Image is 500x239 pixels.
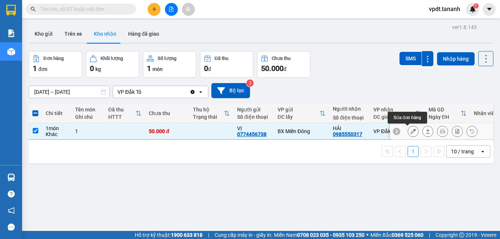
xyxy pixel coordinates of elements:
span: đ [208,66,211,72]
input: Select a date range. [29,86,109,98]
th: Toggle SortBy [370,104,425,123]
span: 1 [475,3,477,8]
button: Bộ lọc [211,83,250,98]
button: Trên xe [59,25,88,43]
div: Chưa thu [149,110,186,116]
div: ĐC giao [373,114,415,120]
div: Đã thu [108,107,135,113]
img: logo-vxr [6,5,16,16]
button: caret-down [483,3,496,16]
strong: 0369 525 060 [392,232,423,238]
button: file-add [165,3,178,16]
button: Kho nhận [88,25,122,43]
span: 50.000 [261,64,284,73]
svg: Clear value [190,89,196,95]
img: icon-new-feature [469,6,476,13]
span: file-add [169,7,174,12]
button: Hàng đã giao [122,25,165,43]
input: Selected VP Đắk Tô. [142,88,143,96]
button: plus [148,3,161,16]
button: 1 [408,146,419,157]
div: Thu hộ [193,107,224,113]
span: message [8,224,15,231]
div: Tên món [75,107,101,113]
div: HTTT [108,114,135,120]
button: SMS [399,52,422,65]
th: Toggle SortBy [425,104,470,123]
span: caret-down [486,6,493,13]
span: plus [152,7,157,12]
div: ver 1.8.143 [452,23,477,31]
span: món [152,66,163,72]
span: Miền Bắc [370,231,423,239]
sup: 3 [246,79,254,87]
button: aim [182,3,195,16]
div: HẢI [333,125,366,131]
span: 1 [147,64,151,73]
button: Nhập hàng [437,52,475,65]
img: warehouse-icon [7,48,15,56]
div: Sửa đơn hàng [408,126,419,137]
div: 10 / trang [451,148,474,155]
span: Cung cấp máy in - giấy in: [215,231,272,239]
svg: open [480,149,486,154]
div: Trạng thái [193,114,224,120]
span: vpdt.tananh [423,4,466,14]
div: VP nhận [373,107,415,113]
div: Đơn hàng [43,56,64,61]
span: | [429,231,430,239]
span: 0 [90,64,94,73]
span: | [208,231,209,239]
button: Chưa thu50.000đ [257,51,310,78]
div: Số điện thoại [237,114,270,120]
div: 1 [75,128,101,134]
button: Số lượng1món [143,51,196,78]
span: đơn [38,66,47,72]
th: Toggle SortBy [189,104,233,123]
div: VP gửi [278,107,320,113]
div: Khác [46,131,68,137]
span: search [31,7,36,12]
span: question-circle [8,190,15,197]
div: Người nhận [333,106,366,112]
span: 0 [204,64,208,73]
div: 50.000 đ [149,128,186,134]
div: 0985550317 [333,131,362,137]
div: Ngày ĐH [429,114,461,120]
div: Mã GD [429,107,461,113]
button: Khối lượng0kg [86,51,139,78]
button: Đơn hàng1đơn [29,51,82,78]
img: solution-icon [7,29,15,37]
span: đ [284,66,286,72]
strong: 1900 633 818 [171,232,203,238]
div: Người gửi [237,107,270,113]
div: Khối lượng [101,56,123,61]
svg: open [198,89,204,95]
div: Chi tiết [46,110,68,116]
button: Kho gửi [29,25,59,43]
button: Đã thu0đ [200,51,253,78]
th: Toggle SortBy [105,104,145,123]
sup: 1 [473,3,479,8]
div: ĐC lấy [278,114,320,120]
span: aim [186,7,191,12]
div: Giao hàng [422,126,433,137]
span: Miền Nam [274,231,365,239]
span: copyright [459,232,464,238]
div: 1 món [46,125,68,131]
div: Số điện thoại [333,115,366,121]
div: 0774456738 [237,131,267,137]
div: Ghi chú [75,114,101,120]
span: kg [95,66,101,72]
div: BX Miền Đông [278,128,325,134]
div: Đã thu [215,56,228,61]
div: VP Đắk Tô [117,88,141,96]
img: warehouse-icon [7,174,15,181]
div: VP Đắk Tô [373,128,421,134]
div: Chưa thu [272,56,291,61]
span: notification [8,207,15,214]
input: Tìm tên, số ĐT hoặc mã đơn [41,5,127,13]
th: Toggle SortBy [274,104,329,123]
span: Hỗ trợ kỹ thuật: [135,231,203,239]
span: 1 [33,64,37,73]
